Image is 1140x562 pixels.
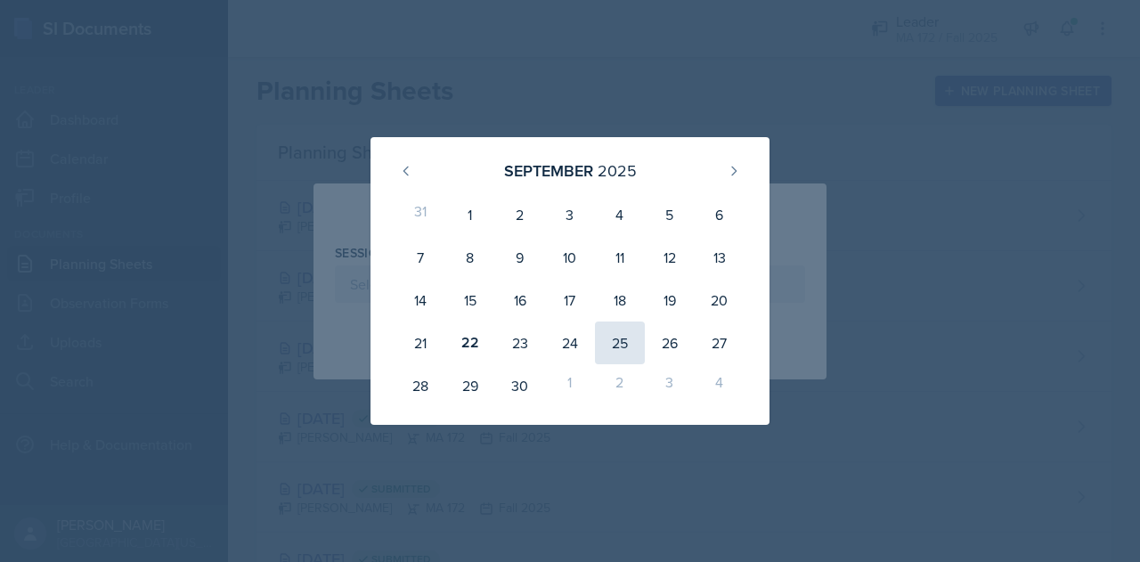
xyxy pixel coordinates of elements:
[445,364,495,407] div: 29
[445,279,495,322] div: 15
[445,322,495,364] div: 22
[545,364,595,407] div: 1
[545,322,595,364] div: 24
[595,236,645,279] div: 11
[695,322,745,364] div: 27
[598,159,637,183] div: 2025
[395,322,445,364] div: 21
[545,236,595,279] div: 10
[645,279,695,322] div: 19
[395,193,445,236] div: 31
[495,322,545,364] div: 23
[595,279,645,322] div: 18
[445,193,495,236] div: 1
[645,364,695,407] div: 3
[504,159,593,183] div: September
[695,364,745,407] div: 4
[395,236,445,279] div: 7
[545,193,595,236] div: 3
[695,193,745,236] div: 6
[645,322,695,364] div: 26
[595,364,645,407] div: 2
[495,193,545,236] div: 2
[695,279,745,322] div: 20
[395,364,445,407] div: 28
[595,322,645,364] div: 25
[645,236,695,279] div: 12
[495,364,545,407] div: 30
[645,193,695,236] div: 5
[495,236,545,279] div: 9
[495,279,545,322] div: 16
[545,279,595,322] div: 17
[595,193,645,236] div: 4
[695,236,745,279] div: 13
[445,236,495,279] div: 8
[395,279,445,322] div: 14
